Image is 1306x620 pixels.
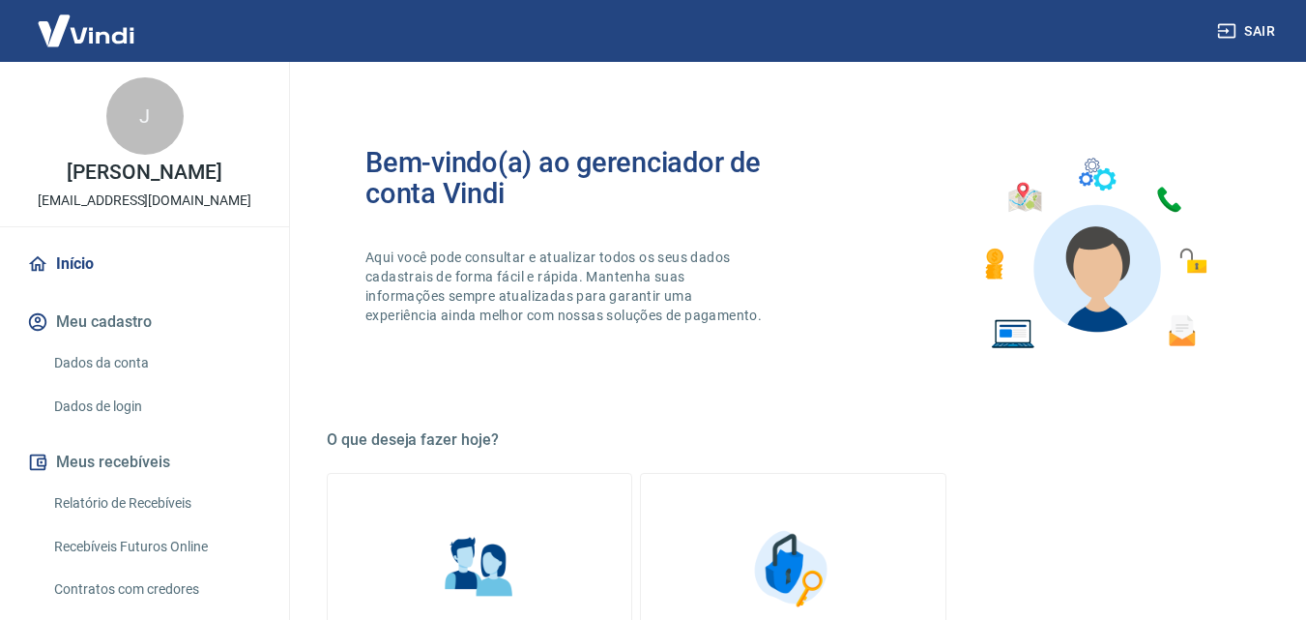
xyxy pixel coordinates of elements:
p: [PERSON_NAME] [67,162,221,183]
a: Contratos com credores [46,570,266,609]
img: Vindi [23,1,149,60]
a: Dados de login [46,387,266,427]
img: Segurança [744,520,841,617]
button: Meu cadastro [23,301,266,343]
p: [EMAIL_ADDRESS][DOMAIN_NAME] [38,191,251,211]
div: J [106,77,184,155]
a: Recebíveis Futuros Online [46,527,266,567]
button: Meus recebíveis [23,441,266,484]
h2: Bem-vindo(a) ao gerenciador de conta Vindi [365,147,794,209]
a: Início [23,243,266,285]
button: Sair [1213,14,1283,49]
h5: O que deseja fazer hoje? [327,430,1260,450]
a: Relatório de Recebíveis [46,484,266,523]
a: Dados da conta [46,343,266,383]
p: Aqui você pode consultar e atualizar todos os seus dados cadastrais de forma fácil e rápida. Mant... [365,248,766,325]
img: Informações pessoais [431,520,528,617]
img: Imagem de um avatar masculino com diversos icones exemplificando as funcionalidades do gerenciado... [968,147,1221,361]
